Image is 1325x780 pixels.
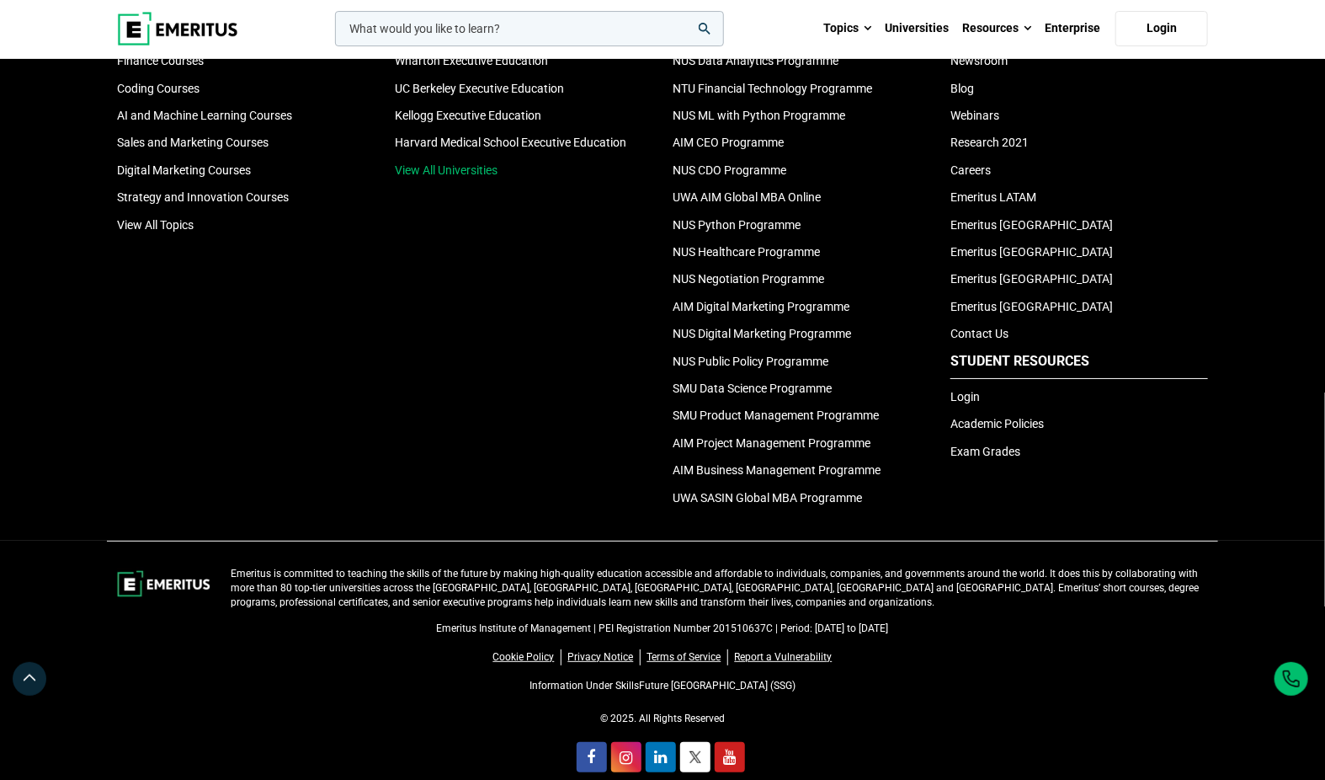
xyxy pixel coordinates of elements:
[950,54,1008,67] a: Newsroom
[673,382,832,395] a: SMU Data Science Programme
[950,300,1113,313] a: Emeritus [GEOGRAPHIC_DATA]
[568,649,641,665] a: Privacy Notice
[735,649,833,665] a: Report a Vulnerability
[117,163,251,177] a: Digital Marketing Courses
[673,300,849,313] a: AIM Digital Marketing Programme
[689,751,701,763] img: twitter
[950,163,991,177] a: Careers
[395,54,548,67] a: Wharton Executive Education
[950,390,980,403] a: Login
[673,463,881,477] a: AIM Business Management Programme
[117,567,210,601] img: footer-logo
[117,136,269,149] a: Sales and Marketing Courses
[335,11,724,46] input: woocommerce-product-search-field-0
[646,742,676,772] a: linkedin
[673,436,870,450] a: AIM Project Management Programme
[950,245,1113,259] a: Emeritus [GEOGRAPHIC_DATA]
[673,163,786,177] a: NUS CDO Programme
[950,190,1036,204] a: Emeritus LATAM
[673,327,851,340] a: NUS Digital Marketing Programme
[673,491,862,505] a: UWA SASIN Global MBA Programme
[950,327,1008,340] a: Contact Us
[950,445,1020,458] a: Exam Grades
[395,109,541,122] a: Kellogg Executive Education
[673,136,784,149] a: AIM CEO Programme
[673,82,872,95] a: NTU Financial Technology Programme
[673,109,845,122] a: NUS ML with Python Programme
[395,136,626,149] a: Harvard Medical School Executive Education
[117,82,200,95] a: Coding Courses
[950,109,999,122] a: Webinars
[950,82,974,95] a: Blog
[673,409,879,422] a: SMU Product Management Programme
[117,109,292,122] a: AI and Machine Learning Courses
[117,54,204,67] a: Finance Courses
[395,82,564,95] a: UC Berkeley Executive Education
[950,272,1113,286] a: Emeritus [GEOGRAPHIC_DATA]
[950,218,1113,232] a: Emeritus [GEOGRAPHIC_DATA]
[673,272,824,286] a: NUS Negotiation Programme
[673,54,838,67] a: NUS Data Analytics Programme
[493,649,561,665] a: Cookie Policy
[117,622,1208,636] p: Emeritus Institute of Management | PEI Registration Number 201510637C | Period: [DATE] to [DATE]
[950,417,1044,430] a: Academic Policies
[950,136,1029,149] a: Research 2021
[577,742,607,772] a: facebook
[529,680,796,692] a: Information Under SkillsFuture [GEOGRAPHIC_DATA] (SSG)
[673,245,820,259] a: NUS Healthcare Programme
[647,649,728,665] a: Terms of Service
[1115,11,1208,46] a: Login
[715,742,745,772] a: youtube
[673,190,821,204] a: UWA AIM Global MBA Online
[117,218,194,232] a: View All Topics
[117,712,1208,726] p: © 2025. All Rights Reserved
[673,355,828,368] a: NUS Public Policy Programme
[231,567,1208,609] p: Emeritus is committed to teaching the skills of the future by making high-quality education acces...
[611,742,641,772] a: instagram
[117,190,289,204] a: Strategy and Innovation Courses
[680,742,710,772] a: twitter
[673,218,801,232] a: NUS Python Programme
[395,163,498,177] a: View All Universities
